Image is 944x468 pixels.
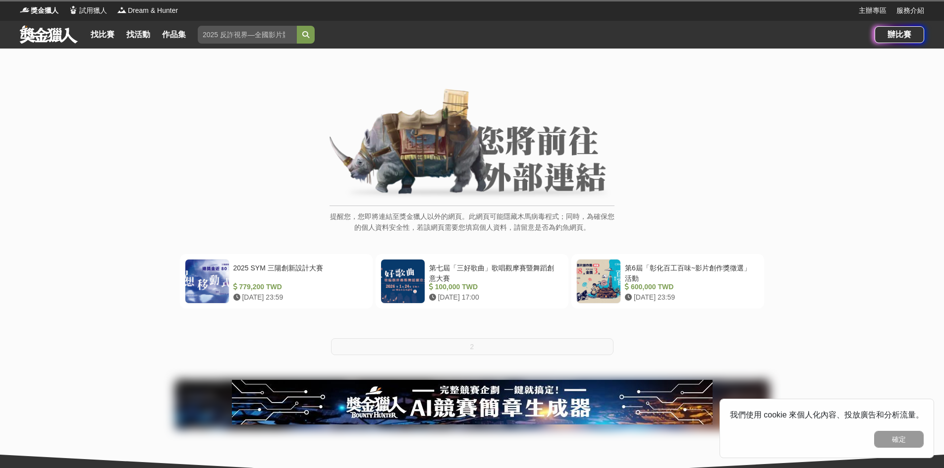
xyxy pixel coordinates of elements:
div: 600,000 TWD [625,282,755,292]
a: 找活動 [122,28,154,42]
img: e66c81bb-b616-479f-8cf1-2a61d99b1888.jpg [232,380,713,424]
a: 主辦專區 [859,5,887,16]
div: 779,200 TWD [233,282,364,292]
span: 試用獵人 [79,5,107,16]
a: 作品集 [158,28,190,42]
a: 服務介紹 [896,5,924,16]
button: 2 [331,338,613,355]
span: 獎金獵人 [31,5,58,16]
p: 提醒您，您即將連結至獎金獵人以外的網頁。此網頁可能隱藏木馬病毒程式；同時，為確保您的個人資料安全性，若該網頁需要您填寫個人資料，請留意是否為釣魚網頁。 [330,211,614,243]
div: 100,000 TWD [429,282,559,292]
a: Logo試用獵人 [68,5,107,16]
span: Dream & Hunter [128,5,178,16]
button: 確定 [874,431,924,448]
div: [DATE] 23:59 [233,292,364,303]
div: 第6屆「彰化百工百味~影片創作獎徵選」活動 [625,263,755,282]
img: External Link Banner [330,89,614,201]
input: 2025 反詐視界—全國影片競賽 [198,26,297,44]
div: 2025 SYM 三陽創新設計大賽 [233,263,364,282]
span: 我們使用 cookie 來個人化內容、投放廣告和分析流量。 [730,411,924,419]
div: [DATE] 23:59 [625,292,755,303]
img: Logo [117,5,127,15]
a: 第6屆「彰化百工百味~影片創作獎徵選」活動 600,000 TWD [DATE] 23:59 [571,254,764,309]
a: 找比賽 [87,28,118,42]
img: Logo [20,5,30,15]
a: 辦比賽 [875,26,924,43]
a: 第七屆「三好歌曲」歌唱觀摩賽暨舞蹈創意大賽 100,000 TWD [DATE] 17:00 [376,254,568,309]
a: Logo獎金獵人 [20,5,58,16]
a: LogoDream & Hunter [117,5,178,16]
div: 第七屆「三好歌曲」歌唱觀摩賽暨舞蹈創意大賽 [429,263,559,282]
div: [DATE] 17:00 [429,292,559,303]
a: 2025 SYM 三陽創新設計大賽 779,200 TWD [DATE] 23:59 [180,254,373,309]
img: Logo [68,5,78,15]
